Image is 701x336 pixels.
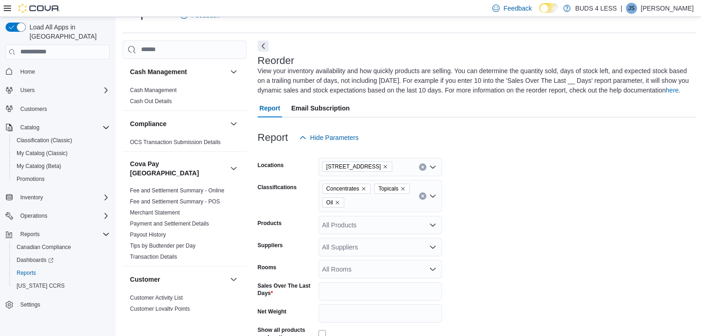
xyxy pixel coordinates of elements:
span: Transaction Details [130,253,177,261]
span: Inventory [17,192,110,203]
span: My Catalog (Classic) [17,150,68,157]
button: My Catalog (Classic) [9,147,113,160]
h3: Report [258,132,288,143]
a: [US_STATE] CCRS [13,280,68,291]
span: Settings [17,299,110,310]
span: Load All Apps in [GEOGRAPHIC_DATA] [26,23,110,41]
button: Home [2,65,113,78]
a: Tips by Budtender per Day [130,243,195,249]
a: Reports [13,267,40,278]
button: Users [17,85,38,96]
a: Payment and Settlement Details [130,220,209,227]
button: Reports [9,266,113,279]
button: Reports [17,229,43,240]
p: [PERSON_NAME] [641,3,694,14]
span: Dashboards [17,256,53,264]
div: Cova Pay [GEOGRAPHIC_DATA] [123,185,247,266]
span: Hide Parameters [310,133,359,142]
span: Promotions [13,174,110,185]
div: Cash Management [123,85,247,110]
p: BUDS 4 LESS [575,3,617,14]
span: My Catalog (Beta) [13,161,110,172]
span: Canadian Compliance [13,242,110,253]
span: Classification (Classic) [13,135,110,146]
span: Report [259,99,280,117]
div: Compliance [123,137,247,151]
button: Customer [228,274,239,285]
span: Payment and Settlement Details [130,220,209,227]
button: Open list of options [429,266,436,273]
a: My Catalog (Classic) [13,148,71,159]
a: Customer Activity List [130,295,183,301]
a: Settings [17,299,44,310]
span: Oil [326,198,333,207]
button: Next [258,41,269,52]
span: Reports [17,229,110,240]
a: Cash Out Details [130,98,172,104]
button: Compliance [130,119,226,128]
a: here [666,87,678,94]
button: Open list of options [429,221,436,229]
button: Reports [2,228,113,241]
span: 23 Young Street [322,162,393,172]
button: Inventory [2,191,113,204]
span: [STREET_ADDRESS] [326,162,381,171]
span: Merchant Statement [130,209,180,216]
span: Customer Activity List [130,294,183,301]
span: Operations [17,210,110,221]
nav: Complex example [6,61,110,336]
h3: Compliance [130,119,166,128]
div: View your inventory availability and how quickly products are selling. You can determine the quan... [258,66,692,95]
button: Canadian Compliance [9,241,113,254]
button: Remove Concentrates from selection in this group [361,186,366,191]
button: Cova Pay [GEOGRAPHIC_DATA] [228,163,239,174]
button: Cash Management [130,67,226,76]
a: Fee and Settlement Summary - POS [130,198,220,205]
span: Users [20,87,35,94]
button: Settings [2,298,113,311]
button: Customers [2,102,113,116]
span: My Catalog (Classic) [13,148,110,159]
span: Oil [322,197,345,208]
a: Transaction Details [130,254,177,260]
label: Sales Over The Last Days [258,282,315,297]
label: Products [258,220,282,227]
span: Fee and Settlement Summary - POS [130,198,220,205]
label: Locations [258,162,284,169]
button: Remove Oil from selection in this group [335,200,340,205]
span: Inventory [20,194,43,201]
button: Remove Topicals from selection in this group [400,186,406,191]
a: My Catalog (Beta) [13,161,65,172]
span: Topicals [374,184,410,194]
span: Users [17,85,110,96]
button: Customer [130,275,226,284]
span: Reports [20,231,40,238]
span: Settings [20,301,40,308]
span: Customers [17,103,110,115]
button: Clear input [419,192,426,200]
button: Remove 23 Young Street from selection in this group [383,164,388,169]
button: [US_STATE] CCRS [9,279,113,292]
button: Cash Management [228,66,239,77]
button: Hide Parameters [295,128,362,147]
span: Promotions [17,175,45,183]
div: Jon Stephan [626,3,637,14]
span: JS [628,3,635,14]
p: | [620,3,622,14]
a: Customers [17,104,51,115]
button: Cova Pay [GEOGRAPHIC_DATA] [130,159,226,178]
a: Home [17,66,39,77]
a: Promotions [13,174,48,185]
button: Open list of options [429,192,436,200]
label: Net Weight [258,308,286,315]
span: Topicals [378,184,398,193]
span: [US_STATE] CCRS [17,282,65,290]
a: Dashboards [13,255,57,266]
span: Tips by Budtender per Day [130,242,195,249]
span: My Catalog (Beta) [17,162,61,170]
span: Customer Loyalty Points [130,305,190,313]
span: Cash Management [130,87,177,94]
span: Concentrates [322,184,371,194]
